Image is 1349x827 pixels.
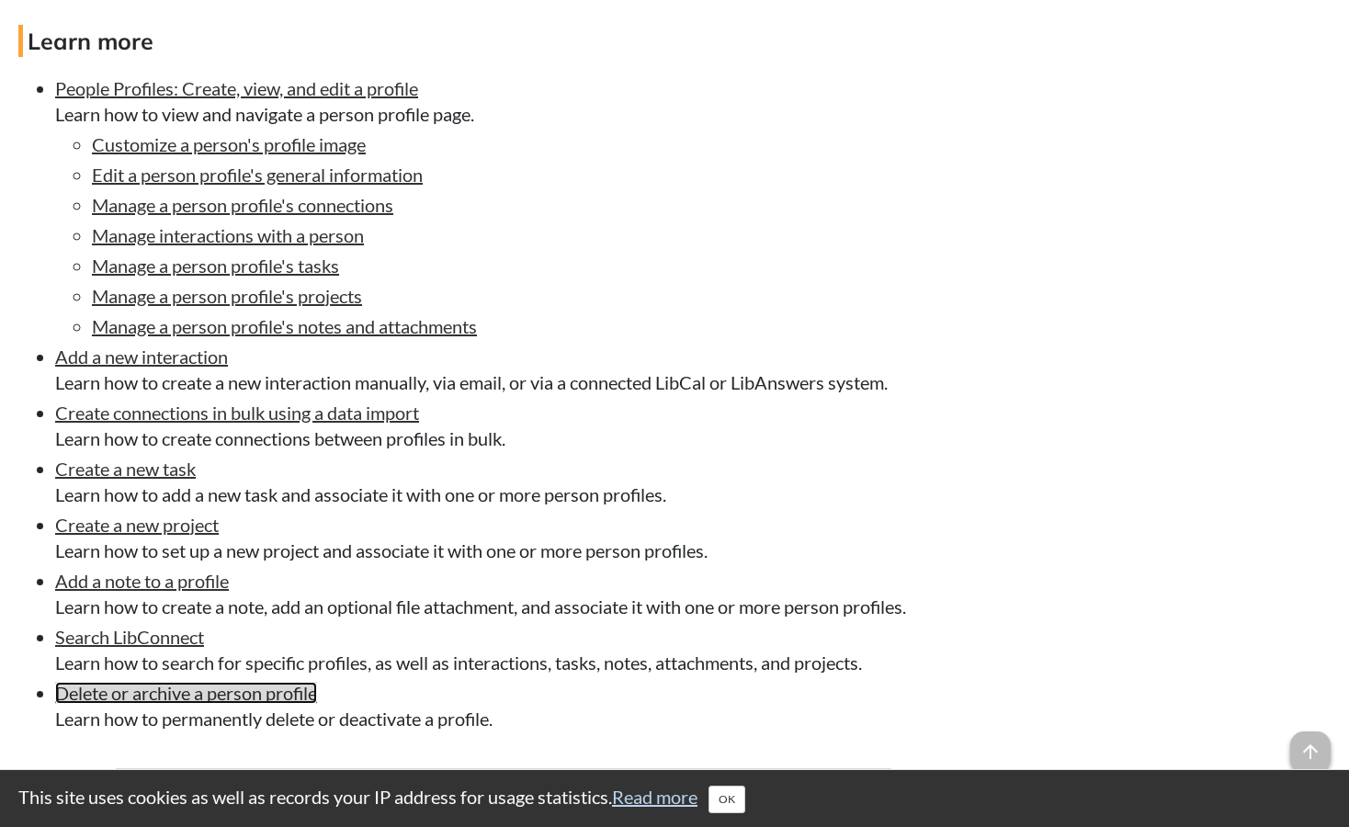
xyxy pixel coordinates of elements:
a: Manage a person profile's projects [92,285,362,307]
a: People Profiles: Create, view, and edit a profile [55,77,418,99]
a: Edit a person profile's general information [92,164,423,186]
a: Read more [612,786,697,808]
li: Learn how to add a new task and associate it with one or more person profiles. [55,456,989,507]
a: Create a new project [55,514,219,536]
h4: Learn more [18,25,989,57]
li: Learn how to create connections between profiles in bulk. [55,400,989,451]
a: Add a new interaction [55,346,228,368]
a: Add a note to a profile [55,570,229,592]
a: Create a new task [55,458,196,480]
li: Learn how to search for specific profiles, as well as interactions, tasks, notes, attachments, an... [55,624,989,675]
span: arrow_upward [1290,731,1331,772]
a: Manage a person profile's notes and attachments [92,315,477,337]
a: arrow_upward [1290,733,1331,755]
a: Delete or archive a person profile [55,682,317,704]
li: Learn how to view and navigate a person profile page. [55,75,989,339]
button: Close [709,786,745,813]
a: Manage interactions with a person [92,224,364,246]
li: Learn how to permanently delete or deactivate a profile. [55,680,989,731]
li: Learn how to create a new interaction manually, via email, or via a connected LibCal or LibAnswer... [55,344,989,395]
a: Manage a person profile's tasks [92,255,339,277]
li: Learn how to create a note, add an optional file attachment, and associate it with one or more pe... [55,568,989,619]
a: Search LibConnect [55,626,204,648]
a: Customize a person's profile image [92,133,366,155]
a: Create connections in bulk using a data import [55,402,419,424]
li: Learn how to set up a new project and associate it with one or more person profiles. [55,512,989,563]
a: Manage a person profile's connections [92,194,393,216]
